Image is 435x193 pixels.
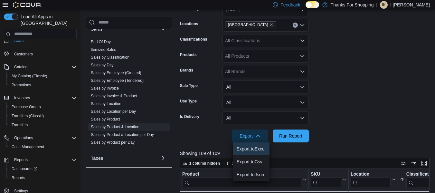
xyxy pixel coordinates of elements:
p: Thanks For Shopping [331,1,374,9]
button: Product [182,171,307,188]
div: SKU URL [311,171,341,188]
label: Sale Type [180,83,198,88]
span: Run Report [279,133,302,139]
a: Cash Management [9,143,47,151]
span: Itemized Sales [91,47,116,52]
a: Sales by Invoice & Product [91,94,137,98]
a: Reports [9,174,28,182]
span: Operations [12,134,77,142]
span: Transfers (Classic) [12,113,44,119]
input: Dark Mode [306,1,319,8]
span: IK [382,1,385,9]
span: Reports [12,175,25,180]
button: All [222,96,309,109]
span: Promotions [12,82,31,88]
label: Use Type [180,99,197,104]
button: Inventory [1,93,79,102]
button: Open list of options [300,53,305,59]
button: Display options [410,159,418,167]
span: Export [236,130,264,142]
button: Open list of options [300,38,305,43]
div: I Kirk [380,1,388,9]
a: Purchase Orders [9,103,43,111]
button: Taxes [159,154,167,162]
div: SKU [311,171,341,178]
span: Purchase Orders [12,104,41,110]
span: My Catalog (Classic) [12,73,47,79]
span: Purchase Orders [9,103,77,111]
button: Remove Harbour Landing from selection in this group [270,23,273,27]
button: Customers [1,49,79,58]
span: Customers [12,50,77,58]
button: Sales [159,25,167,33]
p: I [PERSON_NAME] [390,1,430,9]
button: Open list of options [300,69,305,74]
button: SKU [311,171,346,188]
span: Transfers [12,122,28,128]
span: Dashboards [9,165,77,173]
span: Promotions [9,81,77,89]
span: Sales by Invoice [91,86,119,91]
p: Showing 109 of 109 [180,150,432,157]
a: Sales by Product & Location [91,125,139,129]
button: Transfers (Classic) [6,111,79,121]
button: Home [1,36,79,45]
a: Sales by Location per Day [91,109,136,114]
label: Brands [180,68,193,73]
button: Catalog [1,63,79,72]
div: Location [351,171,391,188]
a: Customers [12,50,35,58]
button: Operations [12,134,36,142]
a: My Catalog (Classic) [9,72,50,80]
button: Export toCsv [233,155,270,168]
a: End Of Day [91,40,111,44]
a: Sales by Product per Day [91,140,135,145]
button: Reports [6,173,79,182]
button: Reports [12,156,30,164]
label: Is Delivery [180,114,199,119]
a: Sales by Product [91,117,120,121]
span: Cash Management [12,144,44,150]
span: 1 column hidden [189,161,220,166]
a: Dashboards [6,164,79,173]
a: Sales by Employee (Created) [91,71,141,75]
span: Sales by Invoice & Product [91,93,137,99]
a: Sales by Product & Location per Day [91,132,154,137]
button: Cash Management [6,142,79,151]
button: [DATE] [222,3,309,16]
a: Sales by Invoice [91,86,119,91]
span: Reports [14,157,28,162]
button: Sales [91,26,158,32]
button: Keyboard shortcuts [400,159,407,167]
button: Taxes [91,155,158,161]
span: Export to Excel [237,146,266,151]
a: Sales by Classification [91,55,129,60]
a: Sales by Day [91,63,114,67]
span: Cash Management [9,143,77,151]
label: Locations [180,21,198,26]
span: Home [14,38,24,43]
span: Export to Csv [237,159,266,164]
span: Feedback [280,2,300,8]
span: Export to Json [237,172,266,177]
span: End Of Day [91,39,111,44]
span: Customers [14,52,33,57]
button: Clear input [293,23,298,28]
span: Harbour Landing [225,21,276,28]
a: Transfers [9,121,30,129]
h3: Taxes [91,155,103,161]
p: | [376,1,377,9]
img: Cova [13,2,42,8]
button: Promotions [6,81,79,90]
button: Export [232,130,268,142]
a: Transfers (Classic) [9,112,46,120]
span: Sales by Location [91,101,121,106]
span: [GEOGRAPHIC_DATA] [228,22,268,28]
button: Inventory [12,94,33,102]
button: All [222,81,309,93]
label: Products [180,52,197,57]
